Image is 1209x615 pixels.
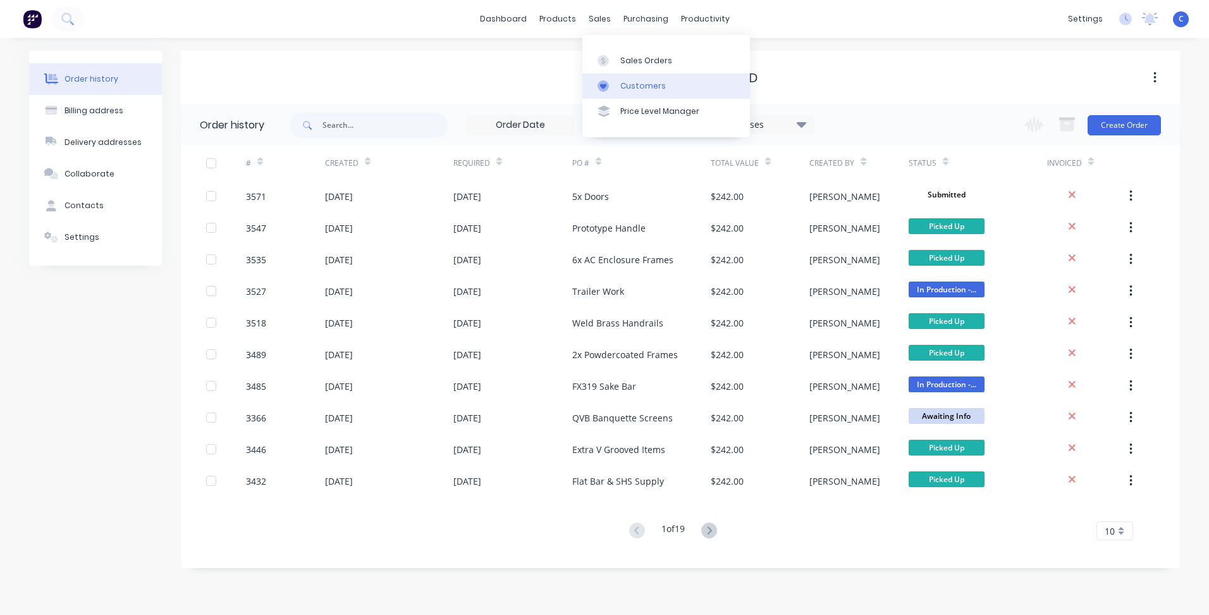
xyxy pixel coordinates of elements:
span: Picked Up [909,250,985,266]
div: 3432 [246,475,266,488]
div: # [246,158,251,169]
div: 3518 [246,316,266,330]
div: [DATE] [325,380,353,393]
div: Sales Orders [620,55,672,66]
div: Created [325,158,359,169]
button: Collaborate [29,158,162,190]
div: Trailer Work [572,285,624,298]
div: 2x Powdercoated Frames [572,348,678,361]
div: Billing address [64,105,123,116]
button: Delivery addresses [29,127,162,158]
a: Price Level Manager [582,99,750,124]
span: C [1179,13,1184,25]
a: Customers [582,73,750,99]
div: purchasing [617,9,675,28]
div: # [246,146,325,180]
input: Search... [322,113,448,138]
div: Total Value [711,146,809,180]
div: [PERSON_NAME] [809,411,880,425]
div: $242.00 [711,285,744,298]
div: [PERSON_NAME] [809,316,880,330]
div: 3527 [246,285,266,298]
div: sales [582,9,617,28]
div: Collaborate [64,168,114,180]
div: [PERSON_NAME] [809,253,880,266]
div: products [533,9,582,28]
div: [DATE] [453,221,481,235]
div: 3446 [246,443,266,456]
div: Created By [809,146,908,180]
div: $242.00 [711,443,744,456]
div: [DATE] [325,443,353,456]
div: Required [453,146,572,180]
div: Order history [200,118,264,133]
div: [PERSON_NAME] [809,221,880,235]
button: Contacts [29,190,162,221]
div: 3535 [246,253,266,266]
div: FX319 Sake Bar [572,380,636,393]
div: [PERSON_NAME] [809,190,880,203]
div: [PERSON_NAME] [809,380,880,393]
span: Picked Up [909,440,985,456]
div: 23 Statuses [708,118,814,132]
div: 5x Doors [572,190,609,203]
div: [DATE] [453,475,481,488]
div: PO # [572,146,711,180]
button: Order history [29,63,162,95]
div: [DATE] [453,443,481,456]
div: [DATE] [325,285,353,298]
div: [PERSON_NAME] [809,285,880,298]
div: Status [909,158,936,169]
span: 10 [1105,525,1115,538]
div: [DATE] [453,380,481,393]
div: [DATE] [453,285,481,298]
div: [DATE] [325,221,353,235]
div: PO # [572,158,589,169]
div: $242.00 [711,411,744,425]
div: Flat Bar & SHS Supply [572,475,664,488]
div: [DATE] [453,316,481,330]
button: Billing address [29,95,162,127]
div: [DATE] [453,348,481,361]
img: Factory [23,9,42,28]
div: Weld Brass Handrails [572,316,663,330]
div: 6x AC Enclosure Frames [572,253,673,266]
span: Picked Up [909,471,985,487]
div: [DATE] [453,253,481,266]
div: settings [1062,9,1109,28]
div: [PERSON_NAME] [809,475,880,488]
span: Awaiting Info [909,408,985,424]
div: Customers [620,80,666,92]
div: [DATE] [325,475,353,488]
div: 3571 [246,190,266,203]
div: Settings [64,232,99,243]
span: Submitted [909,187,985,202]
div: 3485 [246,380,266,393]
div: Total Value [711,158,759,169]
div: Price Level Manager [620,106,699,117]
span: Picked Up [909,313,985,329]
div: Required [453,158,490,169]
div: QVB Banquette Screens [572,411,673,425]
div: [DATE] [325,190,353,203]
input: Order Date [467,116,574,135]
div: Delivery addresses [64,137,142,148]
div: [DATE] [325,411,353,425]
div: 1 of 19 [661,522,685,540]
a: dashboard [474,9,533,28]
div: Invoiced [1047,146,1126,180]
div: Order history [64,73,118,85]
button: Create Order [1088,115,1161,135]
div: [DATE] [325,348,353,361]
div: Created [325,146,453,180]
div: Extra V Grooved Items [572,443,665,456]
div: $242.00 [711,475,744,488]
div: 3489 [246,348,266,361]
button: Settings [29,221,162,253]
div: [DATE] [453,190,481,203]
div: Created By [809,158,854,169]
div: [DATE] [325,316,353,330]
div: $242.00 [711,253,744,266]
a: Sales Orders [582,47,750,73]
div: $242.00 [711,316,744,330]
